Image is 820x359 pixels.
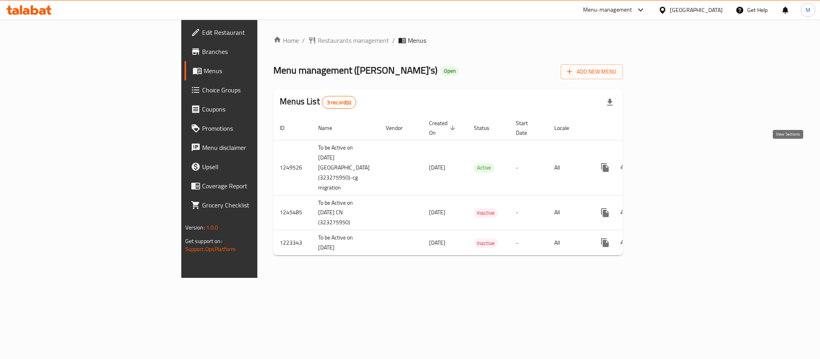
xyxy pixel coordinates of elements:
[441,66,459,76] div: Open
[554,123,579,133] span: Locale
[474,239,498,248] span: Inactive
[184,138,318,157] a: Menu disclaimer
[202,200,312,210] span: Grocery Checklist
[474,123,500,133] span: Status
[548,230,589,255] td: All
[312,140,379,195] td: To be Active on [DATE] [GEOGRAPHIC_DATA] (323275950)-cg migration
[184,42,318,61] a: Branches
[318,36,389,45] span: Restaurants management
[185,236,222,246] span: Get support on:
[184,176,318,195] a: Coverage Report
[615,233,634,252] button: Change Status
[184,61,318,80] a: Menus
[204,66,312,76] span: Menus
[184,80,318,100] a: Choice Groups
[312,230,379,255] td: To be Active on [DATE]
[280,96,356,109] h2: Menus List
[184,119,318,138] a: Promotions
[322,96,357,109] div: Total records count
[595,158,615,177] button: more
[595,233,615,252] button: more
[185,222,205,233] span: Version:
[202,181,312,191] span: Coverage Report
[386,123,413,133] span: Vendor
[273,116,679,256] table: enhanced table
[202,162,312,172] span: Upsell
[583,5,632,15] div: Menu-management
[429,237,445,248] span: [DATE]
[429,207,445,217] span: [DATE]
[516,118,538,138] span: Start Date
[202,143,312,152] span: Menu disclaimer
[567,67,616,77] span: Add New Menu
[670,6,723,14] div: [GEOGRAPHIC_DATA]
[509,140,548,195] td: -
[202,124,312,133] span: Promotions
[509,230,548,255] td: -
[441,68,459,74] span: Open
[429,162,445,173] span: [DATE]
[184,195,318,215] a: Grocery Checklist
[308,36,389,45] a: Restaurants management
[408,36,426,45] span: Menus
[548,195,589,230] td: All
[202,85,312,95] span: Choice Groups
[202,28,312,37] span: Edit Restaurant
[509,195,548,230] td: -
[595,203,615,222] button: more
[615,158,634,177] button: Change Status
[429,118,458,138] span: Created On
[589,116,679,140] th: Actions
[322,99,356,106] span: 3 record(s)
[561,64,623,79] button: Add New Menu
[202,104,312,114] span: Coupons
[806,6,810,14] span: M
[280,123,295,133] span: ID
[185,244,236,254] a: Support.OpsPlatform
[600,93,620,112] div: Export file
[184,23,318,42] a: Edit Restaurant
[206,222,219,233] span: 1.0.0
[312,195,379,230] td: To be Active on [DATE] CN (323275950)
[318,123,343,133] span: Name
[474,208,498,217] span: Inactive
[273,61,437,79] span: Menu management ( [PERSON_NAME]'s )
[548,140,589,195] td: All
[615,203,634,222] button: Change Status
[184,100,318,119] a: Coupons
[184,157,318,176] a: Upsell
[474,163,494,172] span: Active
[392,36,395,45] li: /
[202,47,312,56] span: Branches
[273,36,623,45] nav: breadcrumb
